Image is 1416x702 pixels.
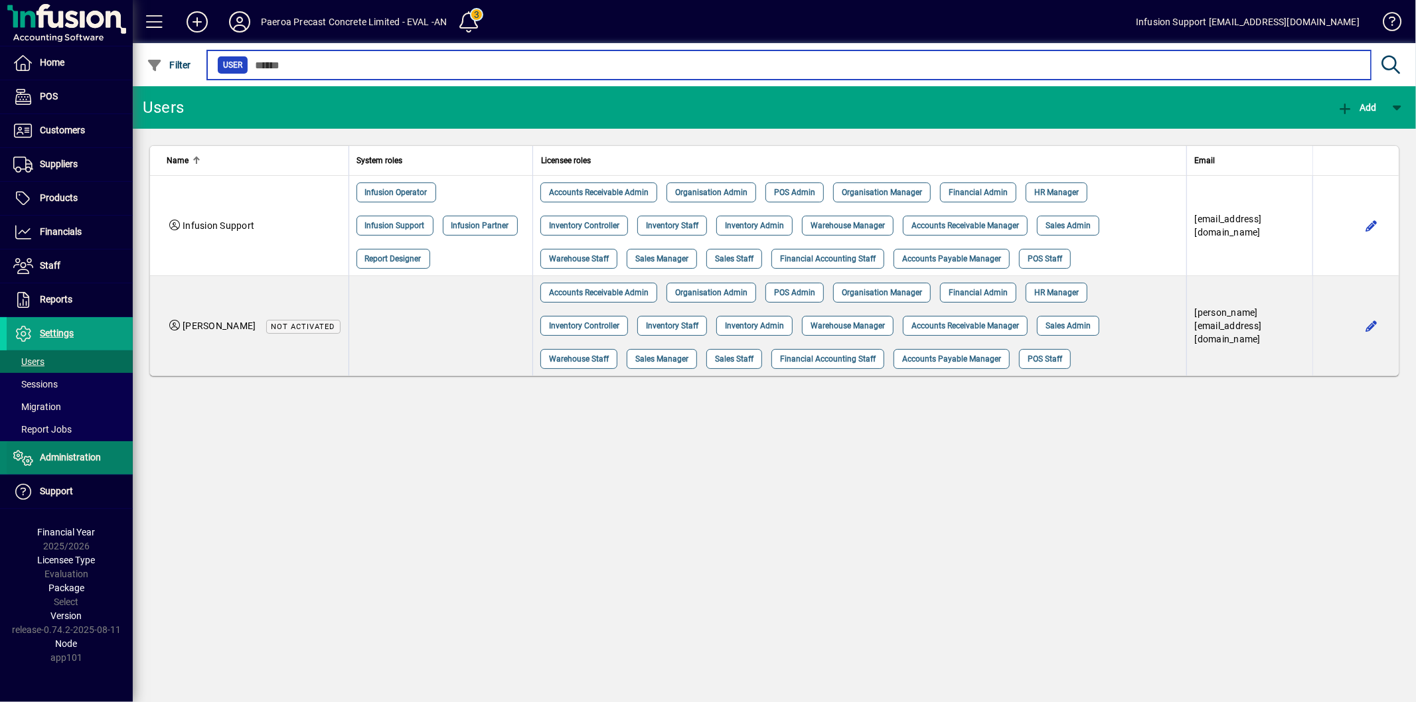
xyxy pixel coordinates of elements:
span: HR Manager [1034,286,1079,299]
button: Edit [1361,215,1382,236]
a: Staff [7,249,133,283]
span: Users [13,356,44,367]
span: System roles [357,153,403,168]
a: POS [7,80,133,113]
span: Organisation Admin [675,186,747,199]
span: Package [48,583,84,593]
span: Sales Manager [635,352,688,366]
span: Reports [40,294,72,305]
span: Sales Admin [1046,219,1091,232]
span: Warehouse Manager [811,319,885,332]
span: Products [40,192,78,203]
span: Sales Manager [635,252,688,265]
span: Staff [40,260,60,271]
span: Financial Accounting Staff [780,252,876,265]
span: Inventory Controller [549,319,619,332]
a: Users [7,350,133,373]
span: Node [56,638,78,649]
a: Financials [7,216,133,249]
span: Licensee roles [541,153,591,168]
span: Report Designer [365,252,422,265]
span: Sales Staff [715,352,753,366]
span: Add [1337,102,1377,113]
span: Sessions [13,379,58,389]
span: Organisation Manager [842,286,922,299]
button: Add [1334,96,1380,119]
button: Profile [218,10,261,34]
span: Infusion Operator [365,186,428,199]
span: Settings [40,328,74,338]
a: Products [7,182,133,215]
span: POS Staff [1028,352,1062,366]
span: Accounts Payable Manager [902,352,1001,366]
span: Support [40,486,73,496]
a: Reports [7,283,133,316]
span: Report Jobs [13,424,72,435]
span: HR Manager [1034,186,1079,199]
span: Filter [147,60,191,70]
span: POS Admin [774,186,815,199]
span: Sales Admin [1046,319,1091,332]
span: Financial Admin [949,186,1008,199]
span: Administration [40,452,101,462]
button: Edit [1361,315,1382,336]
span: User [223,58,242,72]
span: [PERSON_NAME] [183,320,256,331]
span: Sales Staff [715,252,753,265]
span: Inventory Controller [549,219,619,232]
a: Customers [7,114,133,147]
div: Paeroa Precast Concrete Limited - EVAL -AN [261,11,447,33]
button: Add [176,10,218,34]
span: Version [51,610,82,621]
a: Administration [7,441,133,474]
span: Name [167,153,189,168]
a: Home [7,46,133,80]
a: Report Jobs [7,418,133,441]
span: Infusion Support [183,220,254,231]
span: [EMAIL_ADDRESS][DOMAIN_NAME] [1195,214,1262,238]
span: Inventory Admin [725,219,784,232]
span: Licensee Type [38,555,96,565]
span: Home [40,57,64,68]
a: Migration [7,395,133,418]
span: POS [40,91,58,102]
span: Inventory Admin [725,319,784,332]
a: Sessions [7,373,133,395]
span: Organisation Admin [675,286,747,299]
span: Accounts Receivable Manager [911,319,1019,332]
span: Financial Admin [949,286,1008,299]
span: Financial Year [38,527,96,537]
span: Migration [13,401,61,412]
a: Suppliers [7,148,133,181]
a: Knowledge Base [1373,3,1399,46]
span: Accounts Receivable Admin [549,186,649,199]
span: POS Admin [774,286,815,299]
span: Suppliers [40,159,78,169]
span: Customers [40,125,85,135]
span: Inventory Staff [646,319,698,332]
span: Accounts Payable Manager [902,252,1001,265]
span: Organisation Manager [842,186,922,199]
span: Financials [40,226,82,237]
span: Infusion Partner [451,219,509,232]
span: Accounts Receivable Admin [549,286,649,299]
span: Warehouse Staff [549,352,609,366]
button: Filter [143,53,195,77]
span: Infusion Support [365,219,425,232]
span: Inventory Staff [646,219,698,232]
span: Accounts Receivable Manager [911,219,1019,232]
span: Not activated [272,322,335,331]
span: POS Staff [1028,252,1062,265]
span: Warehouse Staff [549,252,609,265]
span: Email [1195,153,1216,168]
div: Infusion Support [EMAIL_ADDRESS][DOMAIN_NAME] [1136,11,1360,33]
span: [PERSON_NAME][EMAIL_ADDRESS][DOMAIN_NAME] [1195,307,1262,344]
div: Users [143,97,199,118]
span: Warehouse Manager [811,219,885,232]
a: Support [7,475,133,508]
span: Financial Accounting Staff [780,352,876,366]
div: Name [167,153,341,168]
